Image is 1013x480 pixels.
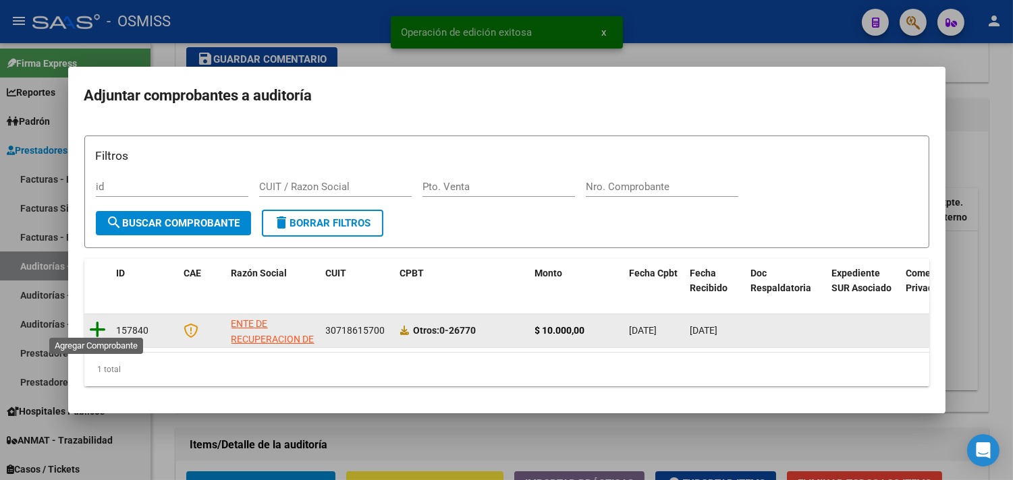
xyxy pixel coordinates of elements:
[84,83,929,109] h2: Adjuntar comprobantes a auditoría
[84,353,929,386] div: 1 total
[184,268,202,278] span: CAE
[326,325,385,336] span: 30718615700
[414,325,440,336] span: Otros:
[630,325,657,336] span: [DATE]
[107,214,123,231] mat-icon: search
[414,325,476,336] strong: 0-26770
[395,259,530,303] datatable-header-cell: CPBT
[274,214,290,231] mat-icon: delete
[827,259,901,303] datatable-header-cell: Expediente SUR Asociado
[117,268,126,278] span: ID
[96,147,918,164] h3: Filtros
[530,259,624,303] datatable-header-cell: Monto
[624,259,685,303] datatable-header-cell: Fecha Cpbt
[690,268,728,294] span: Fecha Recibido
[685,259,746,303] datatable-header-cell: Fecha Recibido
[832,268,892,294] span: Expediente SUR Asociado
[274,217,371,229] span: Borrar Filtros
[231,318,314,436] span: ENTE DE RECUPERACION DE FONDOS PARA EL FORTALECIMIENTO DEL SISTEMA DE SALUD DE MENDOZA (REFORSAL)...
[107,217,240,229] span: Buscar Comprobante
[535,268,563,278] span: Monto
[751,268,812,294] span: Doc Respaldatoria
[690,325,718,336] span: [DATE]
[226,259,321,303] datatable-header-cell: Razón Social
[96,211,251,235] button: Buscar Comprobante
[901,259,975,303] datatable-header-cell: Comentario Privado
[111,259,179,303] datatable-header-cell: ID
[967,434,1000,467] div: Open Intercom Messenger
[326,268,347,278] span: CUIT
[746,259,827,303] datatable-header-cell: Doc Respaldatoria
[321,259,395,303] datatable-header-cell: CUIT
[117,325,149,336] span: 157840
[535,325,585,336] strong: $ 10.000,00
[179,259,226,303] datatable-header-cell: CAE
[262,210,383,237] button: Borrar Filtros
[630,268,678,278] span: Fecha Cpbt
[400,268,425,278] span: CPBT
[906,268,957,294] span: Comentario Privado
[231,268,288,278] span: Razón Social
